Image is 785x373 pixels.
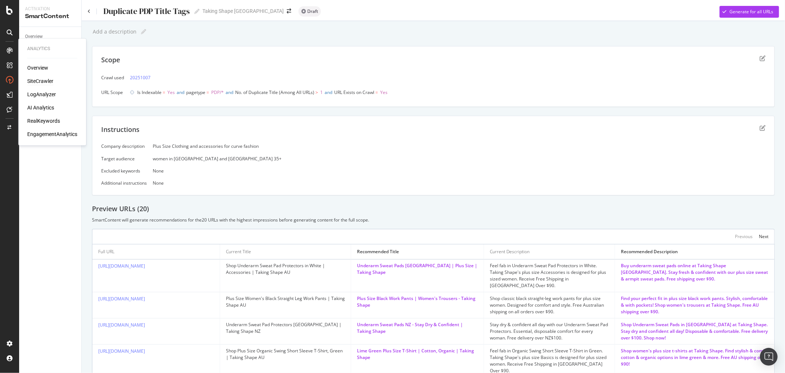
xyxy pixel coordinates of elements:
div: Preview URLs ( 20 ) [92,204,775,214]
div: women in [GEOGRAPHIC_DATA] and [GEOGRAPHIC_DATA] 35+ [153,156,765,162]
i: Edit report name [194,9,199,14]
div: Shop classic black straight-leg work pants for plus size women. Designed for comfort and style. F... [490,295,609,315]
i: Edit report name [141,29,146,34]
div: Plus Size Black Work Pants | Women's Trousers - Taking Shape [357,295,478,308]
div: Scope [101,55,120,65]
div: Generate for all URLs [729,8,773,15]
div: Open Intercom Messenger [760,348,778,366]
a: Click to go back [88,9,91,14]
span: > [315,89,318,95]
div: Next [759,233,768,240]
div: Plus Size Clothing and accessories for curve fashion [153,143,765,149]
span: No. of Duplicate Title (Among All URLs) [235,89,314,95]
a: 20251007 [130,74,151,81]
div: Instructions [101,125,139,135]
div: edit [760,55,765,61]
div: Crawl used [101,74,124,81]
a: [URL][DOMAIN_NAME] [98,348,145,354]
a: RealKeywords [27,118,60,125]
div: Shop Underarm Sweat Pad Protectors in White | Accessories | Taking Shape AU [226,262,345,276]
a: AI Analytics [27,104,54,112]
div: Underarm Sweat Pads NZ - Stay Dry & Confident | Taking Shape [357,321,478,335]
div: Recommended Description [621,248,678,255]
div: Duplicate PDP Title Tags [103,7,190,16]
span: and [177,89,184,95]
div: Taking Shape [GEOGRAPHIC_DATA] [202,7,284,15]
div: Current Title [226,248,251,255]
div: SmartContent will generate recommendations for the 20 URLs with the highest impressions before ge... [92,217,775,223]
div: Shop Underarm Sweat Pads in [GEOGRAPHIC_DATA] at Taking Shape. Stay dry and confident all day! Di... [621,321,768,341]
span: and [325,89,332,95]
div: Excluded keywords [101,168,147,174]
div: Target audience [101,156,147,162]
div: Buy underarm sweat pads online at Taking Shape [GEOGRAPHIC_DATA]. Stay fresh & confident with our... [621,262,768,282]
span: URL Exists on Crawl [334,89,374,95]
div: Activation [25,6,75,12]
div: Analytics [27,46,77,52]
a: SiteCrawler [27,78,53,85]
div: Stay dry & confident all day with our Underarm Sweat Pad Protectors. Essential, disposable comfor... [490,321,609,341]
div: neutral label [298,6,321,17]
span: Yes [167,89,175,95]
div: Previous [735,233,753,240]
a: Overview [27,65,48,72]
span: Yes [380,89,388,95]
div: None [153,168,765,174]
a: [URL][DOMAIN_NAME] [98,263,145,269]
div: arrow-right-arrow-left [287,8,291,14]
div: Full URL [98,248,114,255]
div: edit [760,125,765,131]
button: Next [759,232,768,241]
a: [URL][DOMAIN_NAME] [98,322,145,328]
div: URL Scope [101,89,124,95]
div: SmartContent [25,12,75,21]
div: Underarm Sweat Pad Protectors [GEOGRAPHIC_DATA] | Taking Shape NZ [226,321,345,335]
div: Plus Size Women's Black Straight Leg Work Pants | Taking Shape AU [226,295,345,308]
div: Lime Green Plus Size T-Shirt | Cotton, Organic | Taking Shape [357,348,478,361]
div: None [153,180,765,186]
div: Current Description [490,248,530,255]
span: = [375,89,378,95]
span: = [163,89,165,95]
div: Find your perfect fit in plus size black work pants. Stylish, comfortable & with pockets! Shop wo... [621,295,768,315]
span: Is Indexable [137,89,162,95]
div: Recommended Title [357,248,399,255]
a: EngagementAnalytics [27,131,77,138]
div: Shop women's plus size t-shirts at Taking Shape. Find stylish & comfy cotton & organic options in... [621,348,768,367]
div: Feel fab in Underarm Sweat Pad Protectors in White. Taking Shape's plus size Accessories is desig... [490,262,609,289]
span: = [206,89,209,95]
div: Underarm Sweat Pads [GEOGRAPHIC_DATA] | Plus Size | Taking Shape [357,262,478,276]
button: Generate for all URLs [719,6,779,18]
span: and [226,89,233,95]
span: PDP/* [211,89,224,95]
a: LogAnalyzer [27,91,56,98]
div: Additional instructions [101,180,147,186]
div: Shop Plus Size Organic Swing Short Sleeve T-Shirt, Green | Taking Shape AU [226,348,345,361]
a: Overview [25,33,76,41]
span: Draft [307,9,318,14]
span: 1 [320,89,323,95]
button: Previous [735,232,753,241]
div: Overview [25,33,43,41]
div: Company description [101,143,147,149]
a: [URL][DOMAIN_NAME] [98,296,145,302]
span: pagetype [186,89,205,95]
div: Add a description [92,29,137,35]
